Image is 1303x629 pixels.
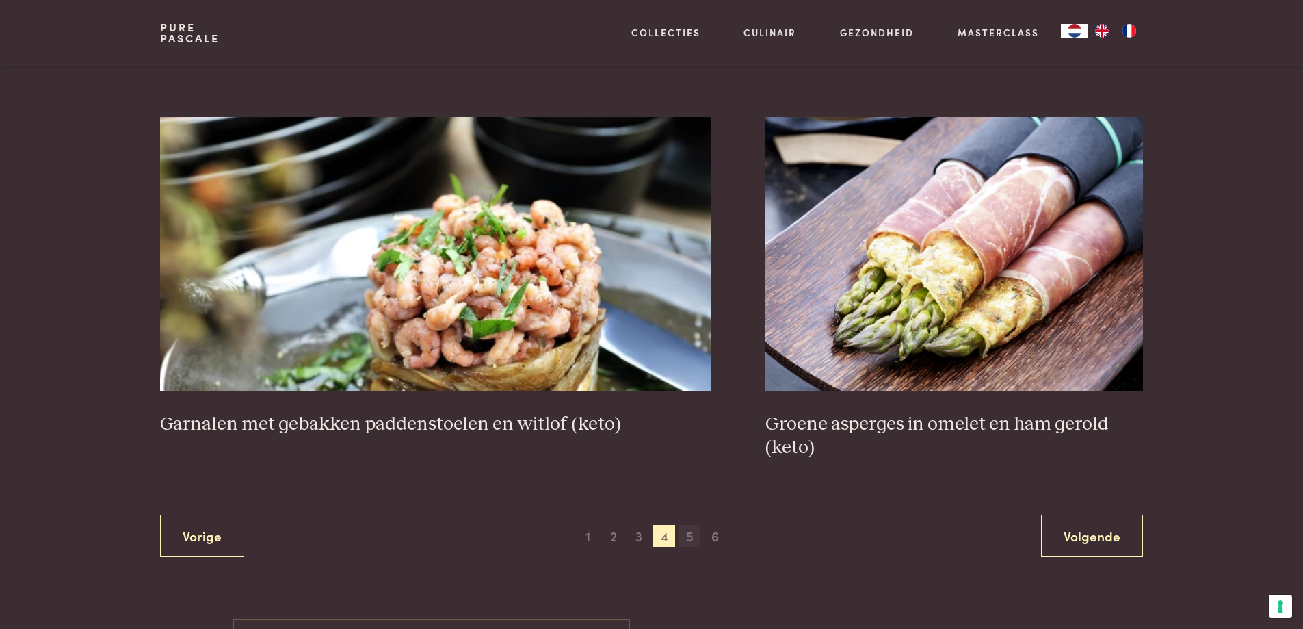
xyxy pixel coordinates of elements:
[603,525,624,547] span: 2
[705,525,726,547] span: 6
[1061,24,1088,38] a: NL
[743,25,796,40] a: Culinair
[160,117,711,391] img: Garnalen met gebakken paddenstoelen en witlof (keto)
[765,413,1143,460] h3: Groene asperges in omelet en ham gerold (keto)
[1061,24,1143,38] aside: Language selected: Nederlands
[160,515,244,558] a: Vorige
[1061,24,1088,38] div: Language
[653,525,675,547] span: 4
[577,525,599,547] span: 1
[1116,24,1143,38] a: FR
[958,25,1039,40] a: Masterclass
[1041,515,1143,558] a: Volgende
[765,117,1143,460] a: Groene asperges in omelet en ham gerold (keto) Groene asperges in omelet en ham gerold (keto)
[631,25,700,40] a: Collecties
[840,25,914,40] a: Gezondheid
[765,117,1143,391] img: Groene asperges in omelet en ham gerold (keto)
[160,22,220,44] a: PurePascale
[160,413,711,437] h3: Garnalen met gebakken paddenstoelen en witlof (keto)
[1088,24,1116,38] a: EN
[1269,595,1292,618] button: Uw voorkeuren voor toestemming voor trackingtechnologieën
[679,525,700,547] span: 5
[628,525,650,547] span: 3
[160,117,711,436] a: Garnalen met gebakken paddenstoelen en witlof (keto) Garnalen met gebakken paddenstoelen en witlo...
[1088,24,1143,38] ul: Language list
